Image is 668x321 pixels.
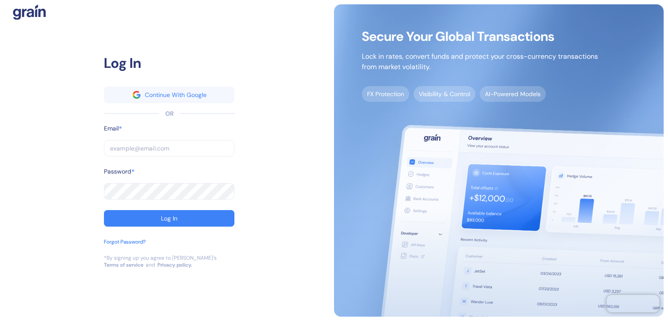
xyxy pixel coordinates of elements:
span: FX Protection [362,86,409,102]
div: Continue With Google [145,92,207,98]
button: Forgot Password? [104,238,146,254]
a: Terms of service [104,261,144,268]
div: Log In [104,53,234,74]
a: Privacy policy. [157,261,192,268]
button: Log In [104,210,234,227]
span: Visibility & Control [414,86,475,102]
div: *By signing up you agree to [PERSON_NAME]’s [104,254,217,261]
img: signup-main-image [334,4,664,317]
button: googleContinue With Google [104,87,234,103]
label: Email [104,124,119,133]
img: google [133,91,140,99]
div: Log In [161,215,177,221]
iframe: Chatra live chat [607,295,659,312]
span: Secure Your Global Transactions [362,32,598,41]
p: Lock in rates, convert funds and protect your cross-currency transactions from market volatility. [362,51,598,72]
div: OR [165,109,174,118]
label: Password [104,167,131,176]
div: and [146,261,155,268]
span: AI-Powered Models [480,86,546,102]
input: example@email.com [104,140,234,157]
img: logo [13,4,46,20]
div: Forgot Password? [104,238,146,246]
